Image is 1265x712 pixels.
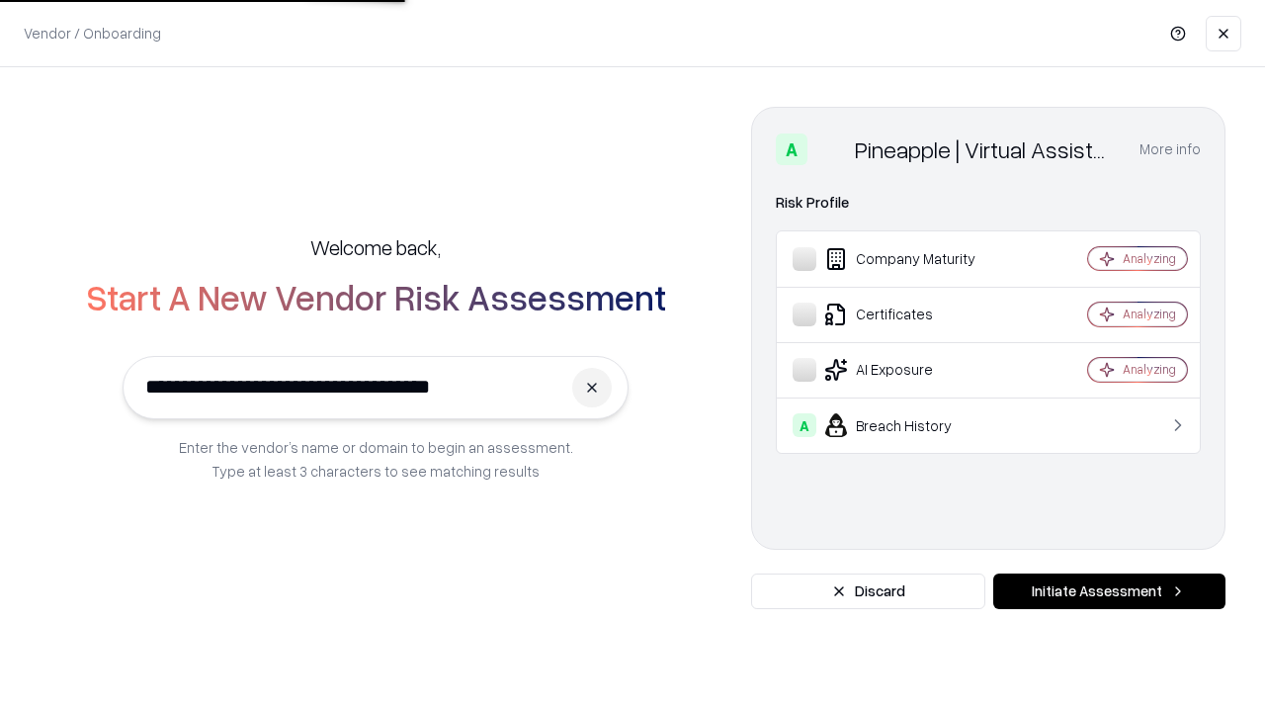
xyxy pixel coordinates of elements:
[793,303,1029,326] div: Certificates
[993,574,1225,609] button: Initiate Assessment
[776,133,807,165] div: A
[855,133,1116,165] div: Pineapple | Virtual Assistant Agency
[751,574,985,609] button: Discard
[793,247,1029,271] div: Company Maturity
[815,133,847,165] img: Pineapple | Virtual Assistant Agency
[776,191,1201,215] div: Risk Profile
[1123,250,1176,267] div: Analyzing
[793,413,1029,437] div: Breach History
[179,435,573,483] p: Enter the vendor’s name or domain to begin an assessment. Type at least 3 characters to see match...
[310,233,441,261] h5: Welcome back,
[793,413,816,437] div: A
[24,23,161,44] p: Vendor / Onboarding
[1123,361,1176,378] div: Analyzing
[1139,132,1201,167] button: More info
[1123,306,1176,322] div: Analyzing
[793,358,1029,382] div: AI Exposure
[86,277,666,316] h2: Start A New Vendor Risk Assessment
